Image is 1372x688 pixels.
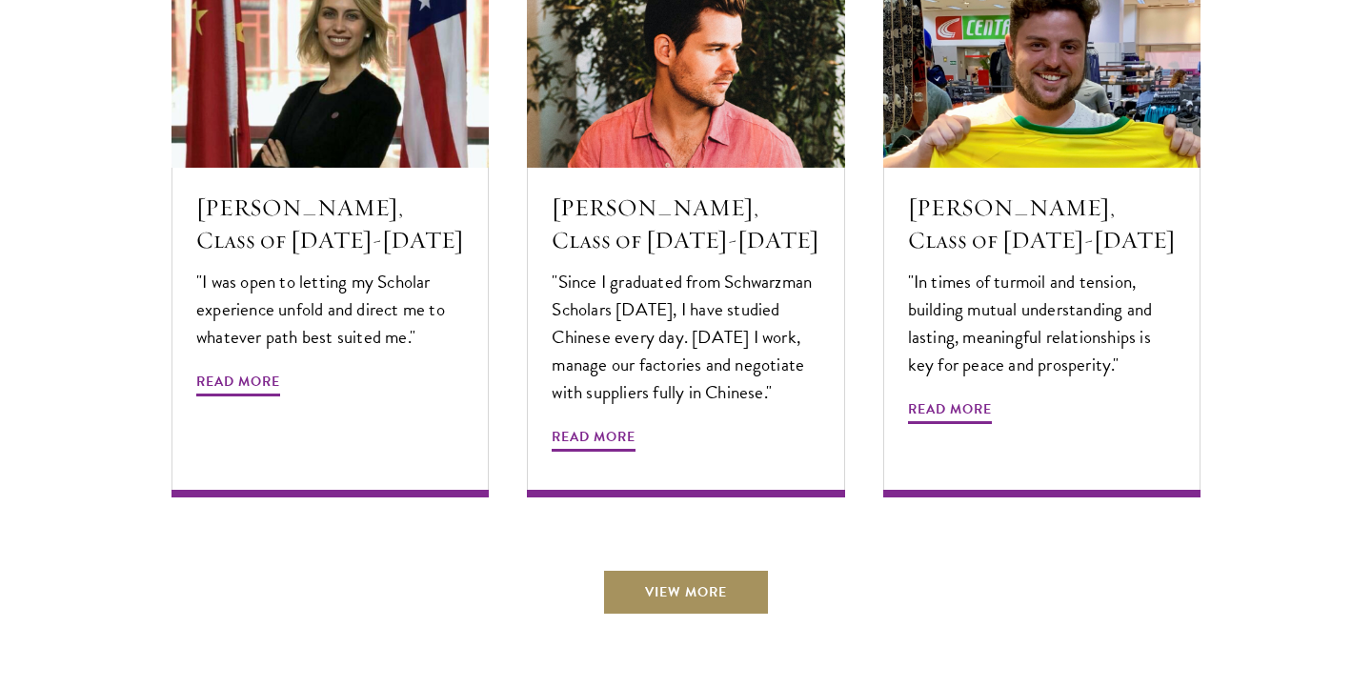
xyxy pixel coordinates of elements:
[908,192,1176,256] h5: [PERSON_NAME], Class of [DATE]-[DATE]
[602,569,770,615] a: View More
[552,425,636,455] span: Read More
[552,192,819,256] h5: [PERSON_NAME], Class of [DATE]-[DATE]
[908,268,1176,378] p: "In times of turmoil and tension, building mutual understanding and lasting, meaningful relations...
[196,370,280,399] span: Read More
[196,192,464,256] h5: [PERSON_NAME], Class of [DATE]-[DATE]
[196,268,464,351] p: "I was open to letting my Scholar experience unfold and direct me to whatever path best suited me."
[908,397,992,427] span: Read More
[552,268,819,406] p: "Since I graduated from Schwarzman Scholars [DATE], I have studied Chinese every day. [DATE] I wo...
